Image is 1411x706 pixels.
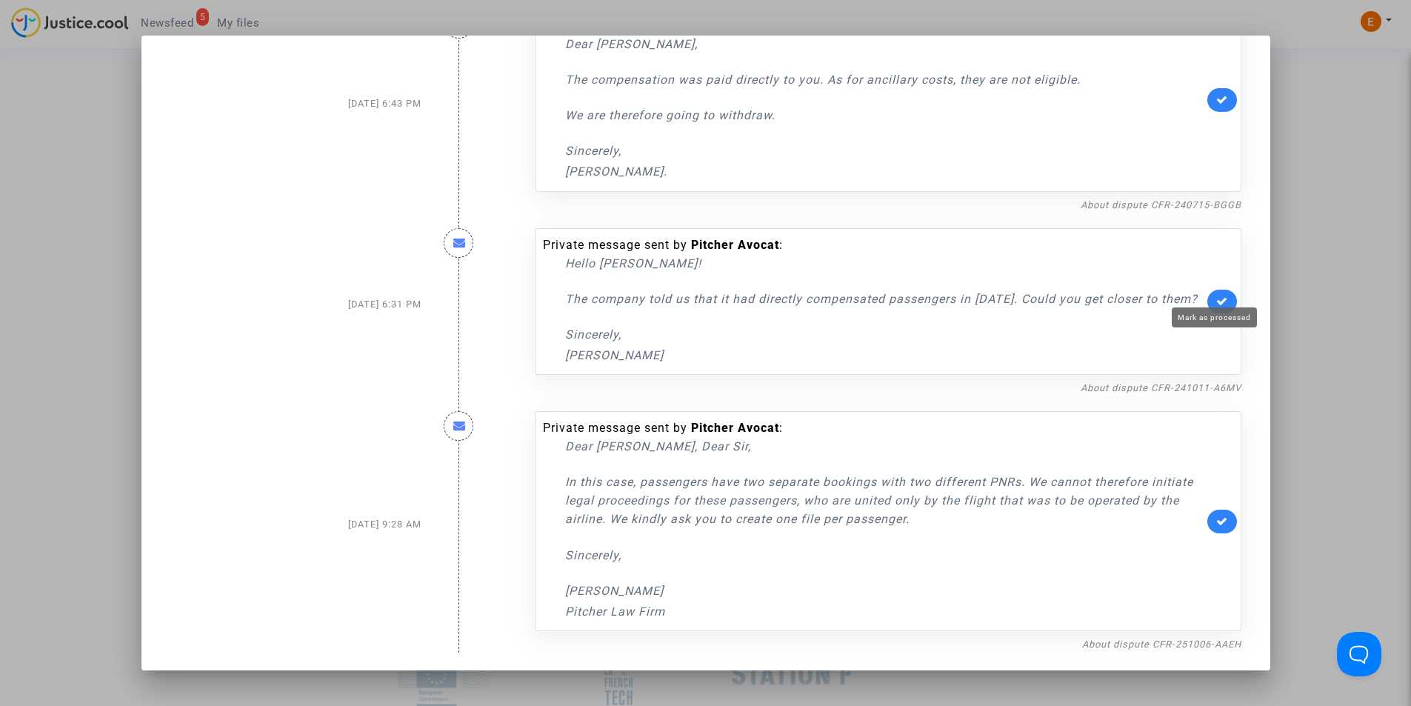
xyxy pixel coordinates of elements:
[565,582,1204,600] p: [PERSON_NAME]
[565,141,1204,160] p: Sincerely,
[159,396,433,653] div: [DATE] 9:28 AM
[1081,199,1241,210] a: About dispute CFR-240715-BGGB
[565,290,1204,308] p: The company told us that it had directly compensated passengers in [DATE]. Could you get closer t...
[565,325,1204,344] p: Sincerely,
[565,546,1204,565] p: Sincerely,
[691,421,779,435] b: Pitcher Avocat
[543,419,1204,621] div: Private message sent by :
[1082,639,1241,650] a: About dispute CFR-251006-AAEH
[159,213,433,397] div: [DATE] 6:31 PM
[565,70,1204,89] p: The compensation was paid directly to you. As for ancillary costs, they are not eligible.
[565,254,1204,273] p: Hello [PERSON_NAME]!
[565,437,1204,456] p: Dear [PERSON_NAME], Dear Sir,
[543,236,1204,365] div: Private message sent by :
[543,17,1204,182] div: Private message sent by :
[565,473,1204,528] p: In this case, passengers have two separate bookings with two different PNRs. We cannot therefore ...
[565,162,1204,181] p: [PERSON_NAME].
[1337,632,1381,676] iframe: Help Scout Beacon - Open
[565,602,1204,621] p: Pitcher Law Firm
[565,35,1204,53] p: Dear [PERSON_NAME],
[565,346,1204,364] p: [PERSON_NAME]
[691,238,779,252] b: Pitcher Avocat
[565,106,1204,124] p: We are therefore going to withdraw.
[1081,382,1241,393] a: About dispute CFR-241011-A6MV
